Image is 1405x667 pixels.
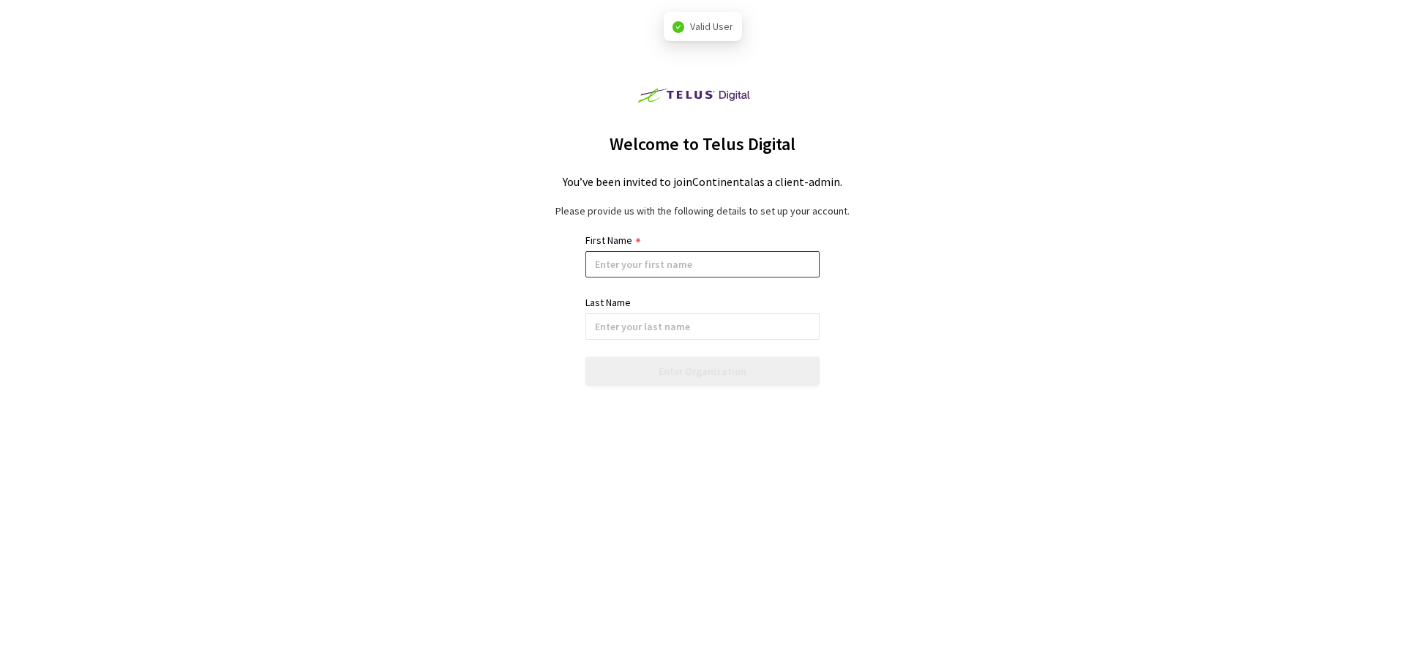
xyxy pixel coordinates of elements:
img: Telus Digital Logo [610,81,773,110]
span: Valid User [690,18,733,34]
span: check-circle [672,21,684,33]
input: Enter your last name [585,313,820,340]
div: You’ve been invited to join Continental as a client-admin . [563,174,842,190]
div: Last Name [585,294,631,310]
div: First Name [585,232,632,248]
div: Enter Organization [659,365,746,377]
div: Please provide us with the following details to set up your account. [555,205,850,217]
div: Welcome to Telus Digital [610,132,795,157]
input: Enter your first name [585,251,820,277]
